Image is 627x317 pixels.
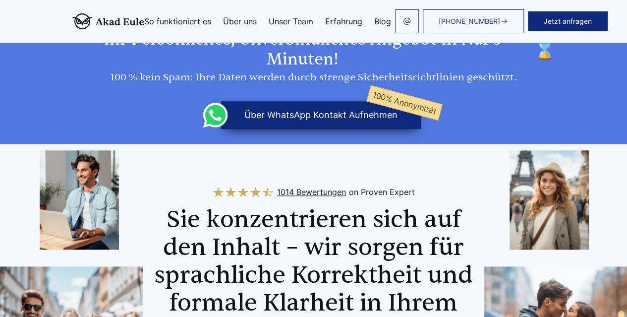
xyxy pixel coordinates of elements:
[374,17,391,25] a: Blog
[223,17,257,25] a: Über uns
[277,184,346,200] span: 1014 Bewertungen
[144,17,211,25] a: So funktioniert es
[221,101,421,129] button: über WhatsApp Kontakt aufnehmen100% Anonymität
[423,9,524,33] a: [PHONE_NUMBER]
[325,17,362,25] a: Erfahrung
[510,150,589,250] img: img6
[72,69,556,85] div: 100 % kein Spam: Ihre Daten werden durch strenge Sicherheitsrichtlinien geschützt.
[40,150,119,250] img: img2
[72,13,144,29] img: logo
[439,17,500,25] span: [PHONE_NUMBER]
[403,17,411,25] img: email
[367,85,443,121] span: 100% Anonymität
[212,184,415,200] a: 1014 Bewertungenon Proven Expert
[72,30,556,69] h2: Ihr persönliches, unverbindliches Angebot in nur 5 Minuten!
[534,30,556,69] img: time
[528,11,608,31] button: Jetzt anfragen
[269,17,313,25] a: Unser Team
